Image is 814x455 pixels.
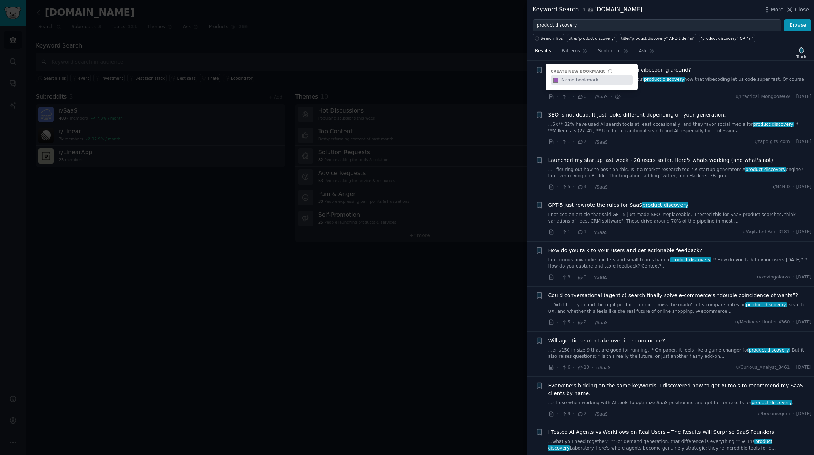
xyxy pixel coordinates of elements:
[548,302,812,315] a: ...Did it help you find the right product - or did it miss the mark? Let’s compare notes onproduc...
[573,93,575,101] span: ·
[794,45,809,60] button: Track
[753,122,794,127] span: product discovery
[561,319,570,326] span: 5
[548,400,812,406] a: ...s I use when working with AI tools to optimize SaaS positioning and get better results forprod...
[548,337,665,345] a: Will agentic search take over in e‑commerce?
[757,274,790,281] span: u/kevingalarza
[758,411,790,417] span: u/beeaniegeni
[548,292,798,299] a: Could conversational (agentic) search finally solve e-commerce’s “double coincidence of wants”?
[548,439,812,451] a: ...what you need together." **For demand generation, that difference is everything.** # Theproduc...
[589,183,591,191] span: ·
[573,273,575,281] span: ·
[753,139,790,145] span: u/zapdigits_com
[700,36,753,41] div: "product discovery" OR "ai"
[792,319,794,326] span: ·
[548,156,773,164] a: Launched my startup last week - 20 users so far. Here's whats working (and what's not)
[577,229,586,235] span: 1
[593,275,608,280] span: r/SaaS
[573,319,575,326] span: ·
[573,228,575,236] span: ·
[548,212,812,224] a: I noticed an article that said GPT 5 just made SEO irreplaceable. I tested this for SaaS product ...
[592,364,593,371] span: ·
[593,94,608,99] span: r/SaaS
[561,48,580,54] span: Patterns
[610,93,612,101] span: ·
[792,139,794,145] span: ·
[589,273,591,281] span: ·
[548,428,774,436] a: I Tested AI Agents vs Workflows on Real Users – The Results Will Surprise SaaS Founders
[577,364,589,371] span: 10
[743,229,790,235] span: u/Agitated-Arm-3181
[792,229,794,235] span: ·
[745,302,787,307] span: product discovery
[577,139,586,145] span: 7
[593,412,608,417] span: r/SaaS
[642,202,689,208] span: product discovery
[557,93,559,101] span: ·
[548,257,812,270] a: I’m curious how indie builders and small teams handleproduct discovery. * How do you talk to your...
[561,364,570,371] span: 6
[596,365,611,370] span: r/SaaS
[751,400,792,405] span: product discovery
[548,76,812,89] a: I’ve been thinking if people still care aboutproduct discoverynow that vibecoding let us code sup...
[792,94,794,100] span: ·
[548,167,812,179] a: ...ll figuring out how to position this. Is it a market research tool? A startup generator? Aprod...
[567,34,617,42] a: title:"product discovery"
[735,319,790,326] span: u/Mediocre-Hunter-4360
[548,439,773,451] span: product discovery
[577,411,586,417] span: 2
[557,138,559,146] span: ·
[796,139,811,145] span: [DATE]
[589,138,591,146] span: ·
[699,34,755,42] a: "product discovery" OR "ai"
[593,320,608,325] span: r/SaaS
[533,19,781,32] input: Try a keyword related to your business
[796,229,811,235] span: [DATE]
[561,411,570,417] span: 9
[670,257,711,262] span: product discovery
[541,36,563,41] span: Search Tips
[771,184,790,190] span: u/N4N-0
[598,48,621,54] span: Sentiment
[557,183,559,191] span: ·
[548,111,726,119] a: SEO is not dead. It just looks different depending on your generation.
[560,75,632,85] input: Name bookmark
[573,364,575,371] span: ·
[621,36,694,41] div: title:"product discovery" AND title:"ai"
[792,184,794,190] span: ·
[573,138,575,146] span: ·
[796,94,811,100] span: [DATE]
[589,410,591,418] span: ·
[593,140,608,145] span: r/SaaS
[792,274,794,281] span: ·
[548,201,689,209] a: GPT-5 just rewrote the rules for SaaSproduct discovery
[557,364,559,371] span: ·
[796,274,811,281] span: [DATE]
[589,228,591,236] span: ·
[796,184,811,190] span: [DATE]
[589,319,591,326] span: ·
[763,6,784,14] button: More
[561,94,570,100] span: 1
[548,201,689,209] span: GPT-5 just rewrote the rules for SaaS
[561,184,570,190] span: 5
[784,19,811,32] button: Browse
[557,228,559,236] span: ·
[792,411,794,417] span: ·
[735,94,790,100] span: u/Practical_Mongoose69
[595,45,631,60] a: Sentiment
[548,121,812,134] a: ...6):** 82% have used AI search tools at least occasionally, and they favor social media forprod...
[548,247,703,254] a: How do you talk to your users and get actionable feedback?
[577,274,586,281] span: 9
[573,410,575,418] span: ·
[573,183,575,191] span: ·
[548,382,812,397] a: Everyone's bidding on the same keywords. I discovered how to get AI tools to recommend my SaaS cl...
[639,48,647,54] span: Ask
[736,364,790,371] span: u/Curious_Analyst_8461
[796,411,811,417] span: [DATE]
[577,319,586,326] span: 2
